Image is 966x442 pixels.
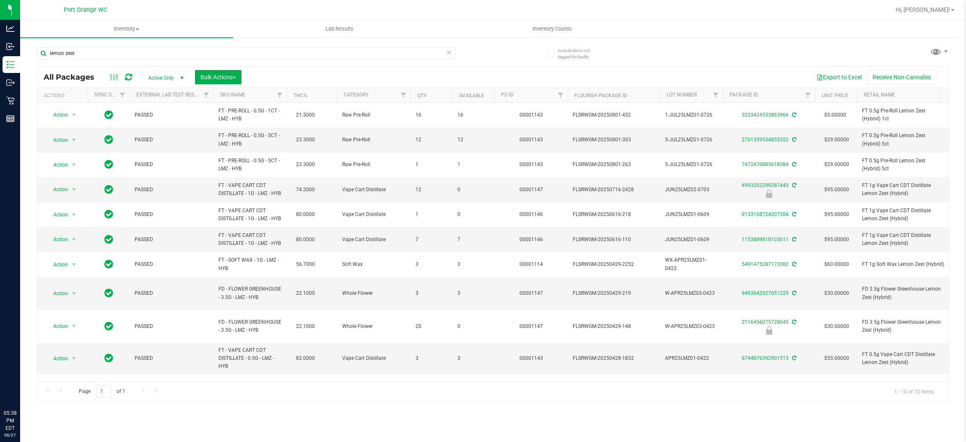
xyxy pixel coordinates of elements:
span: 16 [415,111,447,119]
a: Inventory [20,20,233,38]
span: 80.0000 [292,234,319,246]
span: FT - PRE-ROLL - 0.5G - 5CT - LMZ - HYB [218,132,282,148]
p: 05:38 PM EDT [4,409,16,432]
span: Vape Cart Distillate [342,186,405,194]
a: THC% [293,93,307,99]
span: 0 [457,186,489,194]
a: External Lab Test Result [136,92,202,98]
span: 1-JUL25LMZ01-0726 [665,111,718,119]
span: FT 0.5g Pre-Roll Lemon Zest (Hybrid) 1ct [862,107,944,123]
div: Newly Received [722,190,816,198]
span: 12 [457,136,489,144]
span: 23.3000 [292,134,319,146]
span: 22.1000 [292,320,319,333]
span: Action [46,134,68,146]
span: 21.5000 [292,109,319,121]
span: FLSRWGM-20250428-1832 [573,354,655,362]
span: Vape Cart Distillate [342,236,405,244]
span: FLSRWGM-20250616-110 [573,236,655,244]
span: Sync from Compliance System [791,161,796,167]
a: 5491475287173302 [742,261,789,267]
a: Lab Results [233,20,446,38]
span: Include items not tagged for facility [558,47,600,60]
span: 0 [457,211,489,218]
span: $95.00000 [820,208,853,221]
span: $95.00000 [820,234,853,246]
span: Sync from Compliance System [791,211,796,217]
span: 82.0000 [292,352,319,364]
span: select [69,109,79,121]
span: In Sync [104,234,113,245]
span: FD 3.5g Flower Greenhouse Lemon Zest (Hybrid) [862,318,944,334]
span: select [69,259,79,270]
span: Sync from Compliance System [791,261,796,267]
a: Sync Status [94,92,127,98]
span: Inventory [20,25,233,33]
span: PASSED [135,186,208,194]
span: select [69,134,79,146]
span: Action [46,288,68,299]
a: Filter [554,88,568,102]
a: Unit Price [822,93,848,99]
a: PO ID [501,92,514,98]
span: 7 [457,236,489,244]
span: APR25LMZ01-0422 [665,354,718,362]
span: Vape Cart Distillate [342,211,405,218]
span: FT 1g Vape Cart CDT Distillate Lemon Zest (Hybrid) [862,182,944,198]
span: PASSED [135,322,208,330]
span: Action [46,159,68,171]
span: 3 [415,354,447,362]
inline-svg: Outbound [6,78,15,87]
span: JUN25LMZ01-0609 [665,236,718,244]
span: select [69,320,79,332]
span: 0 [457,322,489,330]
span: Vape Cart Distillate [342,354,405,362]
span: Action [46,109,68,121]
span: PASSED [135,289,208,297]
span: 80.0000 [292,208,319,221]
a: 2116456075728045 [742,319,789,325]
span: FT 1g Vape Cart CDT Distillate Lemon Zest (Hybrid) [862,231,944,247]
a: 00001147 [519,187,543,192]
a: 00001143 [519,161,543,167]
inline-svg: Retail [6,96,15,105]
span: All Packages [44,73,103,82]
span: PASSED [135,161,208,169]
span: WX-APR25LMZ01-0423 [665,256,718,272]
span: Raw Pre-Roll [342,161,405,169]
span: Whole Flower [342,289,405,297]
span: select [69,159,79,171]
span: $60.00000 [820,258,853,270]
span: FD 3.5g Flower Greenhouse Lemon Zest (Hybrid) [862,285,944,301]
span: $29.00000 [820,159,853,171]
span: 1 [457,161,489,169]
div: Actions [44,93,84,99]
span: Sync from Compliance System [791,112,796,118]
span: 3 [415,289,447,297]
span: 1 [415,161,447,169]
span: $55.00000 [820,352,853,364]
span: Lab Results [314,25,365,33]
a: Filter [935,88,949,102]
input: 1 [96,385,111,398]
span: PASSED [135,354,208,362]
span: Sync from Compliance System [791,137,796,143]
span: In Sync [104,109,113,121]
inline-svg: Analytics [6,24,15,33]
span: Page of 1 [72,385,132,398]
span: Sync from Compliance System [791,355,796,361]
a: 00001114 [519,261,543,267]
inline-svg: Reports [6,114,15,123]
a: Filter [397,88,410,102]
span: Soft Wax [342,260,405,268]
a: Package ID [730,92,758,98]
a: 6744876392901515 [742,355,789,361]
iframe: Resource center [8,375,34,400]
span: In Sync [104,287,113,299]
a: 7472470885618384 [742,161,789,167]
div: Newly Received [722,326,816,335]
span: Action [46,209,68,221]
span: Sync from Compliance System [791,319,796,325]
span: FT - VAPE CART CDT DISTILLATE - 1G - LMZ - HYB [218,231,282,247]
span: 23.3000 [292,159,319,171]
